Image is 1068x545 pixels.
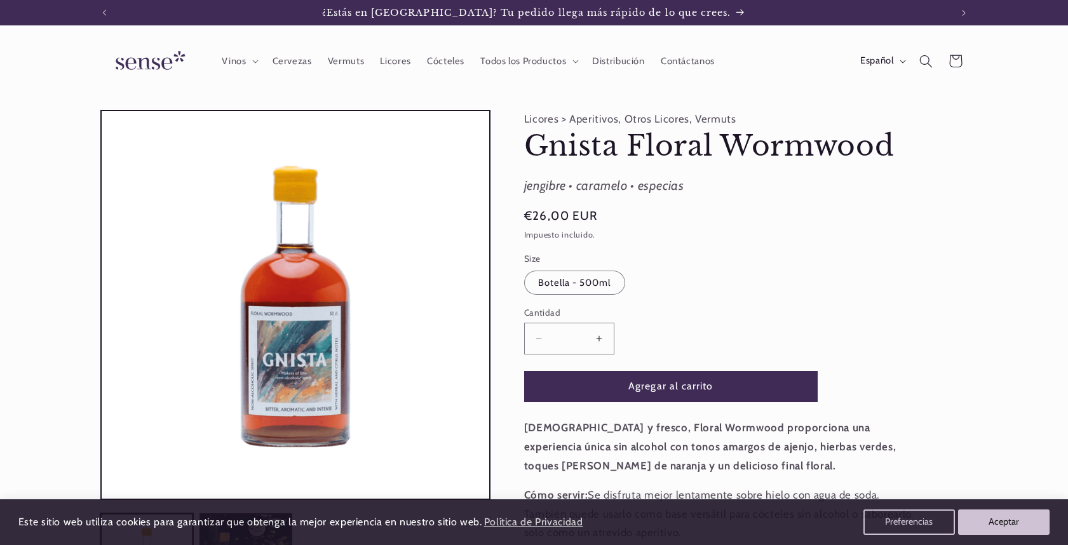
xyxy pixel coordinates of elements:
[427,55,464,67] span: Cócteles
[18,516,482,528] span: Este sitio web utiliza cookies para garantizar que obtenga la mejor experiencia en nuestro sitio ...
[652,47,722,75] a: Contáctanos
[328,55,364,67] span: Vermuts
[95,38,201,84] a: Sense
[322,7,731,18] span: ¿Estás en [GEOGRAPHIC_DATA]? Tu pedido llega más rápido de lo que crees.
[524,371,818,402] button: Agregar al carrito
[473,47,585,75] summary: Todos los Productos
[912,46,941,76] summary: Búsqueda
[419,47,472,75] a: Cócteles
[524,252,542,265] legend: Size
[524,229,924,242] div: Impuesto incluido.
[592,55,645,67] span: Distribución
[380,55,410,67] span: Licores
[852,48,911,74] button: Español
[222,55,246,67] span: Vinos
[661,55,715,67] span: Contáctanos
[524,421,896,471] strong: [DEMOGRAPHIC_DATA] y fresco, Floral Wormwood proporciona una experiencia única sin alcohol con to...
[524,488,588,501] strong: Cómo servir:
[264,47,320,75] a: Cervezas
[320,47,372,75] a: Vermuts
[524,207,598,225] span: €26,00 EUR
[524,486,924,542] p: Se disfruta mejor lentamente sobre hielo con agua de soda. También puede usarlo como base versáti...
[372,47,419,75] a: Licores
[273,55,312,67] span: Cervezas
[482,511,585,534] a: Política de Privacidad (opens in a new tab)
[524,128,924,165] h1: Gnista Floral Wormwood
[480,55,566,67] span: Todos los Productos
[585,47,653,75] a: Distribución
[958,509,1050,535] button: Aceptar
[524,306,818,319] label: Cantidad
[100,43,196,79] img: Sense
[214,47,264,75] summary: Vinos
[524,175,924,198] div: jengibre • caramelo • especias
[524,271,625,295] label: Botella - 500ml
[863,509,955,535] button: Preferencias
[860,54,893,68] span: Español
